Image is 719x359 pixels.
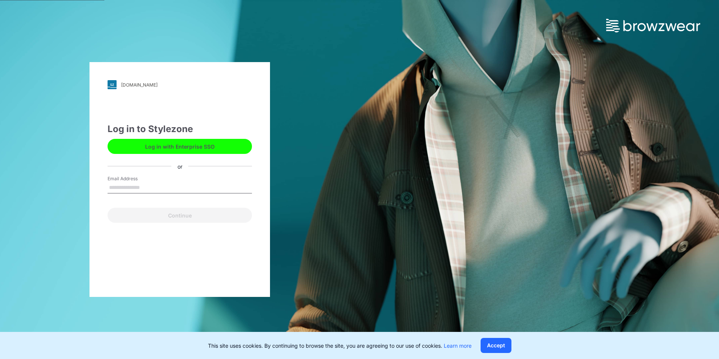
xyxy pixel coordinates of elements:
button: Accept [481,338,511,353]
div: or [171,162,188,170]
a: Learn more [444,342,472,349]
p: This site uses cookies. By continuing to browse the site, you are agreeing to our use of cookies. [208,342,472,350]
button: Log in with Enterprise SSO [108,139,252,154]
a: [DOMAIN_NAME] [108,80,252,89]
div: Log in to Stylezone [108,122,252,136]
div: [DOMAIN_NAME] [121,82,158,88]
label: Email Address [108,175,160,182]
img: svg+xml;base64,PHN2ZyB3aWR0aD0iMjgiIGhlaWdodD0iMjgiIHZpZXdCb3g9IjAgMCAyOCAyOCIgZmlsbD0ibm9uZSIgeG... [108,80,117,89]
img: browzwear-logo.73288ffb.svg [606,19,700,32]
